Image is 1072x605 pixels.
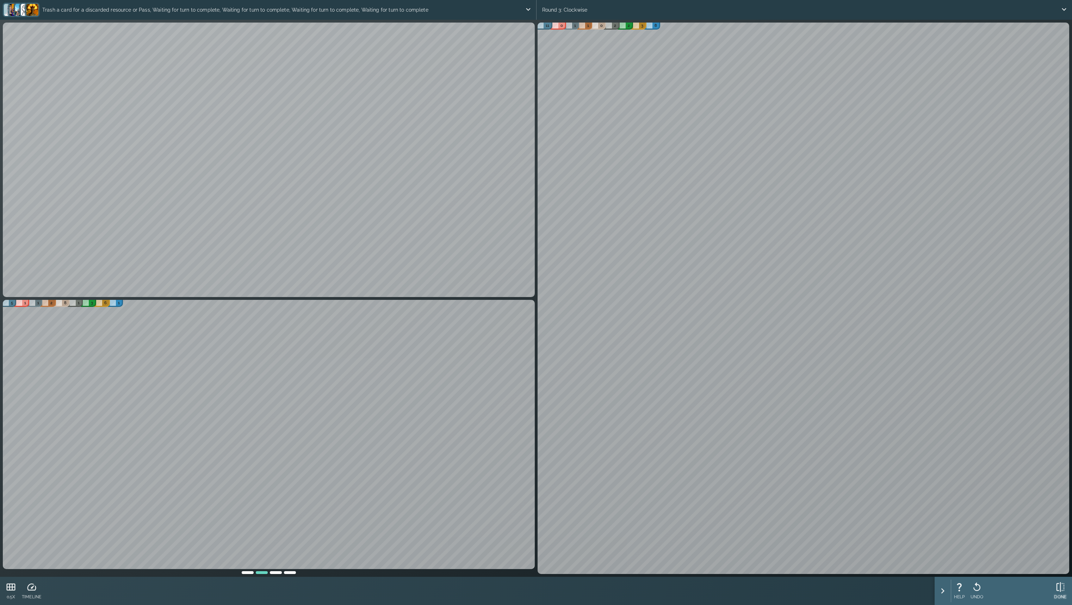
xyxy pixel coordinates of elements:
p: 2 [614,23,616,29]
img: 27fe5f41d76690b9e274fd96f4d02f98.png [4,4,16,16]
p: 1 [118,300,120,306]
p: 8 [655,23,657,29]
p: 8 [64,300,67,306]
p: 11 [546,23,549,29]
p: 1 [574,23,576,29]
img: 90486fc592dae9645688f126410224d3.png [21,4,33,16]
p: 1 [78,300,80,306]
p: 6 [104,300,107,306]
p: 0.5X [6,594,16,600]
p: 1 [37,300,39,306]
p: 2 [50,300,52,306]
p: 1 [24,300,26,306]
p: HELP [954,594,965,600]
p: Trash a card for a discarded resource or Pass, Waiting for turn to complete, Waiting for turn to ... [39,3,525,17]
img: a9791aa7379b30831fb32b43151c7d97.png [15,4,27,16]
p: 5 [11,300,13,306]
p: 0 [560,23,563,29]
p: 2 [628,23,630,29]
p: TIMELINE [22,594,41,600]
img: 100802896443e37bb00d09b3b40e5628.png [26,4,38,16]
img: 7ce405b35252b32175a1b01a34a246c5.png [10,4,21,16]
p: 1 [587,23,589,29]
p: DONE [1054,594,1066,600]
p: 0 [600,23,603,29]
p: UNDO [971,594,984,600]
p: 3 [91,300,93,306]
p: 3 [641,23,643,29]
